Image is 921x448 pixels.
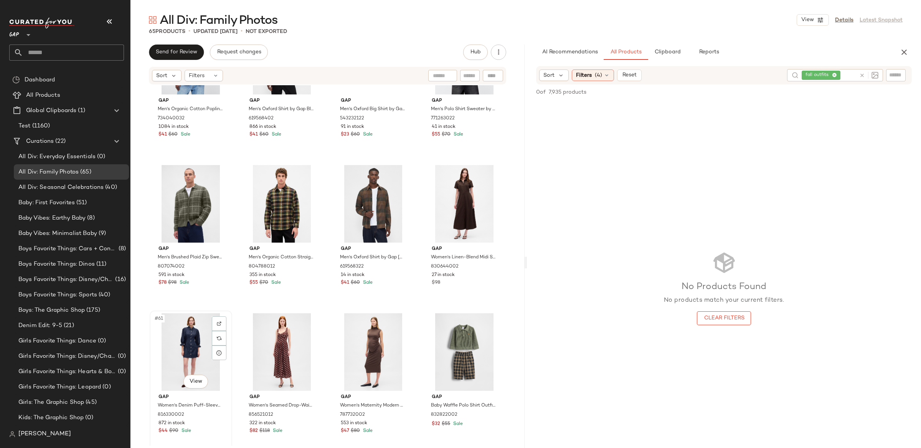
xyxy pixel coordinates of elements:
div: Products [149,28,185,36]
span: Boys: The Graphic Shop [18,306,85,315]
h3: No Products Found [664,281,784,293]
span: (40) [97,291,111,299]
span: 771263022 [431,115,455,122]
span: 872 in stock [158,420,185,427]
span: 41 in stock [432,124,456,131]
span: $41 [249,131,258,138]
span: $60 [168,131,178,138]
span: Girls Favorite Things: Leopard [18,383,101,392]
span: (65) [79,168,91,177]
span: 322 in stock [249,420,276,427]
span: (0) [96,152,105,161]
span: Gap [158,98,223,104]
span: Sale [271,428,282,433]
span: Gap [158,246,223,253]
img: cn60135067.jpg [152,313,229,391]
span: 91 in stock [341,124,364,131]
span: (175) [85,306,100,315]
span: (16) [114,275,126,284]
span: Men's Organic Cotton Straight-Hem Flannel Shirt by Gap Black Shadow Plaid Size S [249,254,314,261]
span: Reset [622,72,636,78]
span: Clear Filters [703,315,744,321]
span: Filters [576,71,592,79]
img: svg%3e [12,76,20,84]
p: No products match your current filters. [664,296,784,305]
img: svg%3e [871,72,878,79]
span: Sort [543,71,555,79]
span: • [188,27,190,36]
span: 856521012 [249,412,273,418]
span: (4) [595,71,602,79]
span: $118 [259,428,270,435]
span: Request changes [216,49,261,55]
span: 1084 in stock [158,124,189,131]
span: All Div: Family Photos [18,168,79,177]
span: Gap [432,394,497,401]
span: $23 [341,131,349,138]
span: $78 [158,279,167,286]
img: svg%3e [217,336,221,341]
span: (51) [75,198,87,207]
span: All Products [610,49,642,55]
span: GAP [9,26,19,40]
span: (0) [116,367,126,376]
span: (0) [96,337,106,346]
span: 734040032 [158,115,185,122]
span: Sale [270,280,281,285]
span: 355 in stock [249,272,276,279]
button: View [183,375,208,388]
img: cn60022255.jpg [426,165,503,243]
span: Women's Seamed Drop-Waist Maxi Dress by Gap Brown & White Polka Dot Size XS [249,402,314,409]
span: Sort [156,72,167,80]
span: #61 [154,315,165,322]
span: $41 [341,279,349,286]
span: Sale [178,280,189,285]
span: 830644002 [431,263,459,270]
span: Boys Favorite Things: Sports [18,291,97,299]
span: $60 [259,131,269,138]
span: Denim Edit: 9-5 [18,321,62,330]
span: (8) [86,214,94,223]
span: $60 [351,131,360,138]
span: Sale [179,132,190,137]
span: Boys Favorite Things: Disney/Characters [18,275,114,284]
span: (9) [97,229,106,238]
span: Boys Favorite Things: Cars + Construction [18,245,117,253]
span: 816330002 [158,412,184,418]
span: (11) [95,260,107,269]
span: $70 [442,131,451,138]
span: Boys Favorite Things: Dinos [18,260,95,269]
span: $55 [442,421,450,428]
span: $80 [351,428,360,435]
span: (1160) [31,122,50,131]
span: Girls Favorite Things: Hearts & Bows [18,367,116,376]
span: Gap [341,98,406,104]
span: 787732002 [340,412,365,418]
span: Send for Review [155,49,197,55]
span: $60 [351,279,360,286]
span: Global Clipboards [26,106,76,115]
span: $32 [432,421,440,428]
span: $98 [168,279,177,286]
span: (0) [116,352,126,361]
img: cn59734703.jpg [335,165,412,243]
span: All Products [26,91,60,100]
span: Sale [361,280,373,285]
span: Gap [432,246,497,253]
img: cfy_white_logo.C9jOOHJF.svg [9,18,74,28]
span: 832822002 [431,412,457,418]
span: Reports [698,49,719,55]
span: $90 [169,428,178,435]
span: Curations [26,137,54,146]
span: Filters [189,72,205,80]
span: (0) [84,413,93,422]
span: Sale [180,428,191,433]
span: 65 [149,29,155,35]
img: svg%3e [9,431,15,437]
img: svg%3e [149,16,157,24]
span: Gap [249,98,314,104]
span: All Div: Family Photos [160,13,277,28]
span: Women's Maternity Modern Mockneck Dress by Gap [PERSON_NAME] Size XS [340,402,405,409]
span: Gap [432,98,497,104]
span: $98 [432,279,440,286]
